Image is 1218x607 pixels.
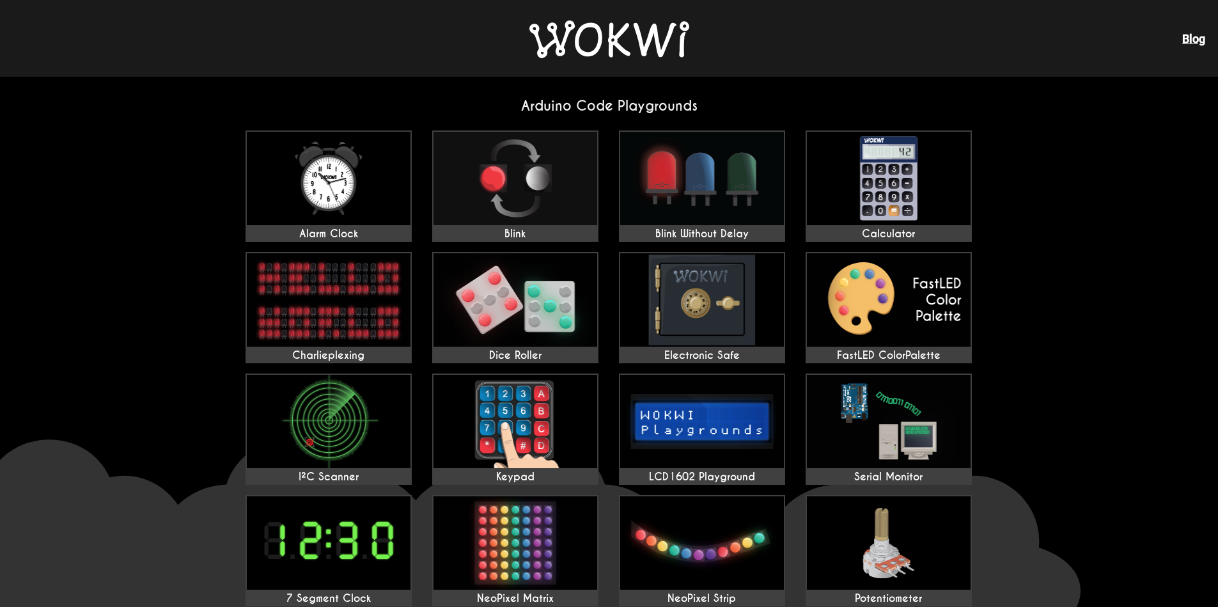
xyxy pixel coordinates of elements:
img: Blink [433,132,597,225]
div: Potentiometer [807,592,971,605]
div: LCD1602 Playground [620,471,784,484]
img: Serial Monitor [807,375,971,468]
a: Dice Roller [432,252,598,363]
a: I²C Scanner [246,374,412,485]
img: Blink Without Delay [620,132,784,225]
a: NeoPixel Strip [619,495,785,606]
img: Alarm Clock [247,132,410,225]
div: I²C Scanner [247,471,410,484]
a: Blink Without Delay [619,130,785,242]
div: Alarm Clock [247,228,410,240]
div: Keypad [433,471,597,484]
div: NeoPixel Strip [620,592,784,605]
div: 7 Segment Clock [247,592,410,605]
div: NeoPixel Matrix [433,592,597,605]
img: Wokwi [529,20,689,58]
a: Electronic Safe [619,252,785,363]
div: Electronic Safe [620,349,784,362]
img: NeoPixel Matrix [433,496,597,590]
img: Dice Roller [433,253,597,347]
img: LCD1602 Playground [620,375,784,468]
a: Blink [432,130,598,242]
img: Keypad [433,375,597,468]
a: Keypad [432,374,598,485]
div: Serial Monitor [807,471,971,484]
img: FastLED ColorPalette [807,253,971,347]
h2: Arduino Code Playgrounds [235,97,983,114]
a: Blog [1182,32,1205,45]
a: LCD1602 Playground [619,374,785,485]
a: NeoPixel Matrix [432,495,598,606]
a: Alarm Clock [246,130,412,242]
div: FastLED ColorPalette [807,349,971,362]
a: Potentiometer [806,495,972,606]
img: NeoPixel Strip [620,496,784,590]
div: Calculator [807,228,971,240]
div: Dice Roller [433,349,597,362]
div: Charlieplexing [247,349,410,362]
img: Potentiometer [807,496,971,590]
img: Electronic Safe [620,253,784,347]
img: I²C Scanner [247,375,410,468]
img: Calculator [807,132,971,225]
a: Charlieplexing [246,252,412,363]
a: Calculator [806,130,972,242]
img: 7 Segment Clock [247,496,410,590]
a: FastLED ColorPalette [806,252,972,363]
a: 7 Segment Clock [246,495,412,606]
div: Blink Without Delay [620,228,784,240]
div: Blink [433,228,597,240]
a: Serial Monitor [806,374,972,485]
img: Charlieplexing [247,253,410,347]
